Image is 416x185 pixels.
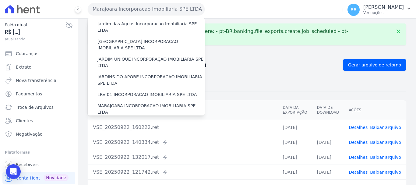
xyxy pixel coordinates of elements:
[16,104,54,110] span: Troca de Arquivos
[278,120,312,135] td: [DATE]
[351,8,356,12] span: RR
[16,175,40,181] span: Conta Hent
[2,48,75,60] a: Cobranças
[370,125,401,130] a: Baixar arquivo
[16,64,31,70] span: Extrato
[97,103,205,116] label: MARAJOARA INCORPORACAO IMOBILIARIA SPE LTDA
[344,100,406,120] th: Ações
[102,28,392,41] p: Translation missing. Options considered were: - pt-BR.banking.file_exports.create.job_scheduled -...
[278,100,312,120] th: Data da Exportação
[93,124,273,131] div: VSE_20250922_160222.ret
[363,10,404,15] p: Ver opções
[2,158,75,171] a: Recebíveis
[370,170,401,175] a: Baixar arquivo
[349,140,368,145] a: Detalhes
[97,38,205,51] label: [GEOGRAPHIC_DATA] INCORPORACAO IMOBILIARIA SPE LTDA
[349,155,368,160] a: Detalhes
[2,115,75,127] a: Clientes
[88,61,338,69] h2: Exportações de Retorno
[88,50,406,57] nav: Breadcrumb
[2,128,75,140] a: Negativação
[97,91,197,98] label: LRV 01 INCORPORACAO IMOBILIARIA SPE LTDA
[16,77,56,84] span: Nova transferência
[97,21,205,34] label: Jardim das Aguas Incorporacao Imobiliaria SPE LTDA
[16,91,42,97] span: Pagamentos
[16,131,43,137] span: Negativação
[312,150,344,165] td: [DATE]
[370,155,401,160] a: Baixar arquivo
[97,74,205,87] label: JARDINS DO APORE INCORPORACAO IMOBILIARIA SPE LTDA
[5,22,65,28] span: Saldo atual
[2,88,75,100] a: Pagamentos
[6,164,21,179] div: Open Intercom Messenger
[5,28,65,36] span: R$ [...]
[343,59,406,71] a: Gerar arquivo de retorno
[278,165,312,180] td: [DATE]
[5,149,73,156] div: Plataformas
[278,150,312,165] td: [DATE]
[349,125,368,130] a: Detalhes
[278,135,312,150] td: [DATE]
[16,51,38,57] span: Cobranças
[16,118,33,124] span: Clientes
[44,174,69,181] span: Novidade
[312,165,344,180] td: [DATE]
[2,101,75,113] a: Troca de Arquivos
[2,172,75,184] a: Conta Hent Novidade
[349,170,368,175] a: Detalhes
[5,36,65,42] span: atualizando...
[93,139,273,146] div: VSE_20250922_140334.ret
[93,169,273,176] div: VSE_20250922_121742.ret
[97,56,205,69] label: JARDIM UNIQUE INCORPORAÇÃO IMOBILIARIA SPE LTDA
[312,135,344,150] td: [DATE]
[370,140,401,145] a: Baixar arquivo
[348,62,401,68] span: Gerar arquivo de retorno
[363,4,404,10] p: [PERSON_NAME]
[2,74,75,87] a: Nova transferência
[93,154,273,161] div: VSE_20250922_132017.ret
[2,61,75,73] a: Extrato
[312,100,344,120] th: Data de Download
[88,3,205,15] button: Marajoara Incorporacao Imobiliaria SPE LTDA
[16,162,39,168] span: Recebíveis
[343,1,416,18] button: RR [PERSON_NAME] Ver opções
